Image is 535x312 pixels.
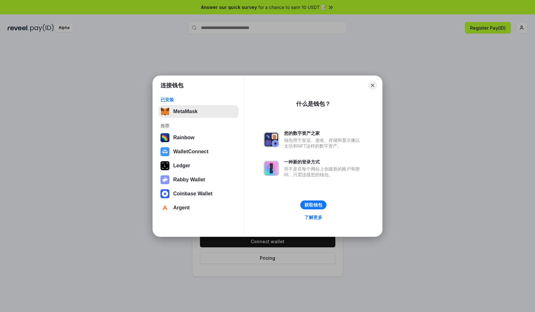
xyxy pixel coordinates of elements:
[160,123,237,129] div: 推荐
[264,161,279,176] img: svg+xml,%3Csvg%20xmlns%3D%22http%3A%2F%2Fwww.w3.org%2F2000%2Fsvg%22%20fill%3D%22none%22%20viewBox...
[173,205,190,211] div: Argent
[296,100,331,108] div: 什么是钱包？
[159,159,239,172] button: Ledger
[264,132,279,147] img: svg+xml,%3Csvg%20xmlns%3D%22http%3A%2F%2Fwww.w3.org%2F2000%2Fsvg%22%20fill%3D%22none%22%20viewBox...
[173,149,209,155] div: WalletConnect
[173,163,190,169] div: Ledger
[304,202,322,208] div: 获取钱包
[284,159,363,165] div: 一种新的登录方式
[160,203,169,212] img: svg+xml,%3Csvg%20width%3D%2228%22%20height%3D%2228%22%20viewBox%3D%220%200%2028%2028%22%20fill%3D...
[160,189,169,198] img: svg+xml,%3Csvg%20width%3D%2228%22%20height%3D%2228%22%20viewBox%3D%220%200%2028%2028%22%20fill%3D...
[160,133,169,142] img: svg+xml,%3Csvg%20width%3D%22120%22%20height%3D%22120%22%20viewBox%3D%220%200%20120%20120%22%20fil...
[284,137,363,149] div: 钱包用于发送、接收、存储和显示像以太坊和NFT这样的数字资产。
[368,81,377,90] button: Close
[284,130,363,136] div: 您的数字资产之家
[304,214,322,220] div: 了解更多
[160,82,183,89] h1: 连接钱包
[159,131,239,144] button: Rainbow
[160,161,169,170] img: svg+xml,%3Csvg%20xmlns%3D%22http%3A%2F%2Fwww.w3.org%2F2000%2Fsvg%22%20width%3D%2228%22%20height%3...
[173,191,212,197] div: Coinbase Wallet
[300,200,326,209] button: 获取钱包
[159,145,239,158] button: WalletConnect
[159,105,239,118] button: MetaMask
[159,201,239,214] button: Argent
[173,109,197,114] div: MetaMask
[284,166,363,178] div: 而不是在每个网站上创建新的账户和密码，只需连接您的钱包。
[173,135,195,141] div: Rainbow
[160,107,169,116] img: svg+xml,%3Csvg%20fill%3D%22none%22%20height%3D%2233%22%20viewBox%3D%220%200%2035%2033%22%20width%...
[160,147,169,156] img: svg+xml,%3Csvg%20width%3D%2228%22%20height%3D%2228%22%20viewBox%3D%220%200%2028%2028%22%20fill%3D...
[160,175,169,184] img: svg+xml,%3Csvg%20xmlns%3D%22http%3A%2F%2Fwww.w3.org%2F2000%2Fsvg%22%20fill%3D%22none%22%20viewBox...
[301,213,326,221] a: 了解更多
[173,177,205,183] div: Rabby Wallet
[159,187,239,200] button: Coinbase Wallet
[160,97,237,103] div: 已安装
[159,173,239,186] button: Rabby Wallet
